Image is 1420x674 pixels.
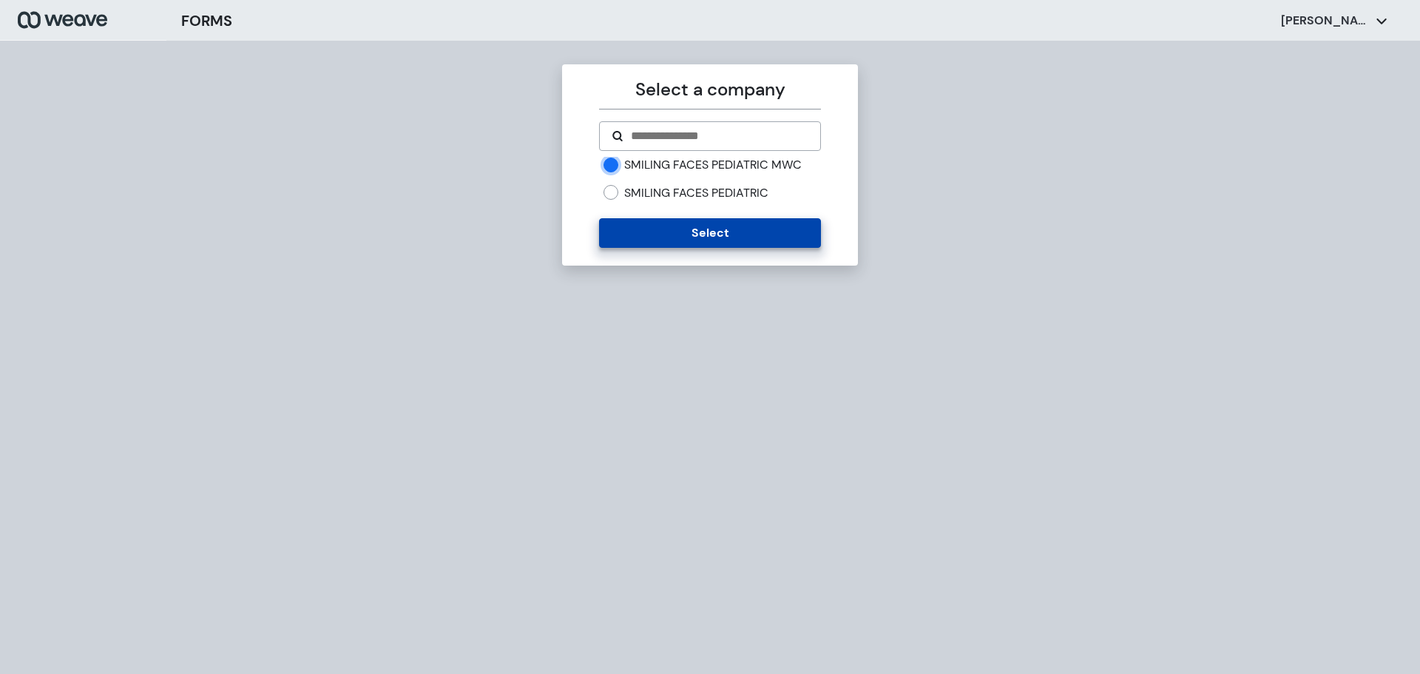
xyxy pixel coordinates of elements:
button: Select [599,218,820,248]
h3: FORMS [181,10,232,32]
label: SMILING FACES PEDIATRIC [624,185,768,201]
p: [PERSON_NAME] [1281,13,1370,29]
p: Select a company [599,76,820,103]
input: Search [629,127,808,145]
label: SMILING FACES PEDIATRIC MWC [624,157,802,173]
